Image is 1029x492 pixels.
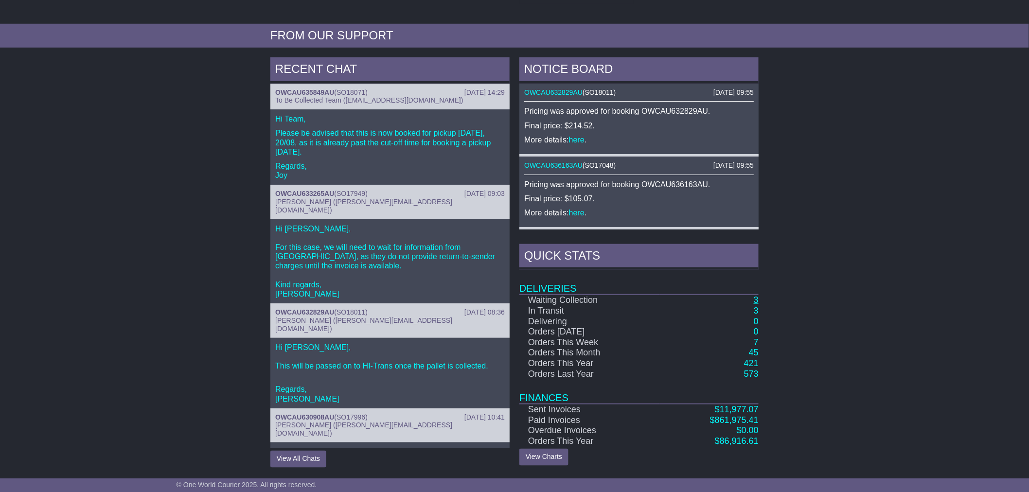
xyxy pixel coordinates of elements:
td: Finances [519,379,759,404]
td: Deliveries [519,270,759,295]
p: Hi [PERSON_NAME], For this case, we will need to wait for information from [GEOGRAPHIC_DATA], as ... [275,224,505,299]
div: FROM OUR SUPPORT [270,29,759,43]
a: $11,977.07 [715,404,759,414]
div: [DATE] 09:03 [464,190,505,198]
td: Overdue Invoices [519,425,659,436]
span: [PERSON_NAME] ([PERSON_NAME][EMAIL_ADDRESS][DOMAIN_NAME]) [275,421,452,437]
div: [DATE] 10:41 [464,413,505,422]
div: [DATE] 09:55 [713,161,754,170]
div: Quick Stats [519,244,759,270]
span: SO18011 [585,88,614,96]
a: here [569,136,585,144]
a: $86,916.61 [715,436,759,446]
td: Orders This Year [519,436,659,447]
a: 45 [749,348,759,357]
a: $861,975.41 [710,415,759,425]
div: NOTICE BOARD [519,57,759,84]
p: Regards, Joy [275,161,505,180]
div: ( ) [275,413,505,422]
span: [PERSON_NAME] ([PERSON_NAME][EMAIL_ADDRESS][DOMAIN_NAME]) [275,316,452,333]
p: Please be advised that this is now booked for pickup [DATE], 20/08, as it is already past the cut... [275,128,505,157]
span: SO17949 [337,190,365,197]
span: 861,975.41 [715,415,759,425]
td: Sent Invoices [519,404,659,415]
td: Orders Last Year [519,369,659,380]
td: Delivering [519,316,659,327]
td: Waiting Collection [519,295,659,306]
span: © One World Courier 2025. All rights reserved. [177,481,317,489]
a: OWCAU636163AU [524,161,583,169]
div: [DATE] 14:29 [464,88,505,97]
p: Final price: $105.07. [524,194,754,203]
td: Orders [DATE] [519,327,659,337]
td: Orders This Month [519,348,659,358]
span: SO17048 [585,161,614,169]
a: 7 [754,337,759,347]
a: 3 [754,295,759,305]
a: 421 [744,358,759,368]
a: OWCAU632829AU [524,88,583,96]
a: 3 [754,306,759,316]
p: Pricing was approved for booking OWCAU636163AU. [524,180,754,189]
span: To Be Collected Team ([EMAIL_ADDRESS][DOMAIN_NAME]) [275,96,463,104]
span: SO17996 [337,413,365,421]
a: OWCAU633265AU [275,190,334,197]
a: View Charts [519,449,568,466]
div: ( ) [275,308,505,316]
a: 573 [744,369,759,379]
a: 0 [754,316,759,326]
td: Orders This Week [519,337,659,348]
a: OWCAU630908AU [275,413,334,421]
td: Paid Invoices [519,415,659,426]
p: Regards, [PERSON_NAME] [275,375,505,404]
a: 0 [754,327,759,336]
div: [DATE] 09:55 [713,88,754,97]
span: SO18011 [337,308,365,316]
a: OWCAU632829AU [275,308,334,316]
div: RECENT CHAT [270,57,510,84]
td: In Transit [519,306,659,316]
span: SO18071 [337,88,365,96]
div: ( ) [275,190,505,198]
td: Orders This Year [519,358,659,369]
span: [PERSON_NAME] ([PERSON_NAME][EMAIL_ADDRESS][DOMAIN_NAME]) [275,198,452,214]
a: $0.00 [737,425,759,435]
div: [DATE] 08:36 [464,308,505,316]
span: 86,916.61 [720,436,759,446]
button: View All Chats [270,451,326,468]
span: 0.00 [742,425,759,435]
div: ( ) [524,161,754,170]
p: Final price: $214.52. [524,121,754,130]
div: ( ) [275,88,505,97]
p: Hi Team, [275,114,505,123]
p: Pricing was approved for booking OWCAU632829AU. [524,106,754,116]
a: here [569,209,585,217]
p: More details: . [524,135,754,144]
a: OWCAU635849AU [275,88,334,96]
p: More details: . [524,208,754,217]
p: Hi [PERSON_NAME], This will be passed on to HI-Trans once the pallet is collected. [275,343,505,371]
span: 11,977.07 [720,404,759,414]
div: ( ) [524,88,754,97]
